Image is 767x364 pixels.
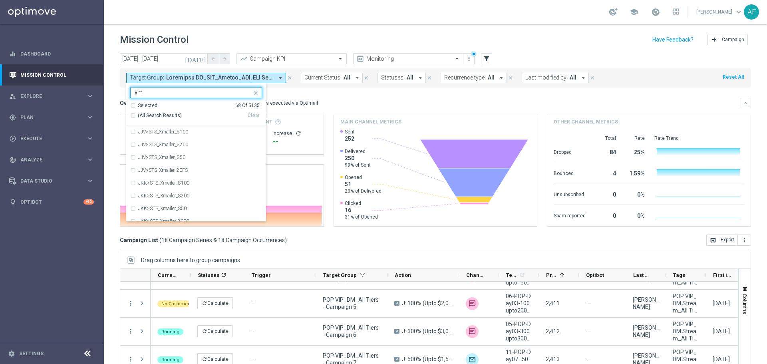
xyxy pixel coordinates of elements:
[345,181,382,188] span: 51
[481,53,492,64] button: filter_alt
[127,300,134,307] button: more_vert
[713,356,730,363] div: 19 Aug 2025, Tuesday
[554,187,586,200] div: Unsubscribed
[742,294,748,314] span: Columns
[138,129,188,134] label: JJV>STS_Xmailer_$100
[157,356,183,363] colored-tag: Running
[251,356,256,362] span: —
[222,56,227,62] i: arrow_forward
[138,102,157,109] div: Selected
[20,191,83,213] a: Optibot
[394,357,399,362] span: A
[711,36,717,43] i: add
[518,271,525,279] span: Calculate column
[219,53,230,64] button: arrow_forward
[444,74,486,81] span: Recurrence type:
[202,328,207,334] i: refresh
[554,209,586,221] div: Spam reported
[466,297,479,310] div: Mobivate
[554,145,586,158] div: Dropped
[120,237,287,244] h3: Campaign List
[713,300,730,307] div: 19 Aug 2025, Tuesday
[633,296,659,310] div: Elaine Pillay
[127,356,134,363] button: more_vert
[654,135,744,141] div: Rate Trend
[161,301,192,306] span: No Customers
[402,356,452,363] span: J: 500% (Upto $1,500)_Day7
[426,74,433,82] button: close
[546,272,556,278] span: Priority
[9,199,16,206] i: lightbulb
[9,43,94,64] div: Dashboard
[141,257,240,263] span: Drag columns here to group campaigns
[236,53,347,64] ng-select: Campaign KPI
[138,155,185,160] label: JJV>STS_Xmailer_$50
[229,178,317,188] h2: 31%
[722,73,745,82] button: Reset All
[9,156,16,163] i: track_changes
[211,56,216,62] i: arrow_back
[323,324,381,338] span: POP VIP_DM_All Tiers - Campaign 6
[252,272,271,278] span: Trigger
[626,145,645,158] div: 25%
[345,148,371,155] span: Delivered
[20,136,86,141] span: Execute
[394,301,399,306] span: A
[287,75,292,81] i: close
[219,271,227,279] span: Calculate column
[126,87,266,222] ng-select: Duplicate TG_POP_Active_SMS, NGM Group_POP, NGM Group_POP_Second Send, NGM Group_POP_VIP_Second S...
[589,74,596,82] button: close
[86,177,94,185] i: keyboard_arrow_right
[9,191,94,213] div: Optibot
[673,272,685,278] span: Tags
[9,93,86,100] div: Explore
[323,296,381,310] span: POP VIP_DM_All Tiers - Campaign 5
[417,74,424,82] i: arrow_drop_down
[587,328,592,335] span: —
[9,135,86,142] div: Execute
[741,237,747,243] i: more_vert
[295,130,302,137] i: refresh
[130,164,262,177] div: JJV>STS_Xmailer_20FS
[126,73,286,83] button: Target Group: Loremipsu DO_SIT_Ametco_ADI, ELI Seddo_EIU, TEM Incid_UTL_Etdolo Magn, ALI Enima_MI...
[184,53,208,65] button: [DATE]
[235,102,260,109] div: 68 Of 5135
[9,157,94,163] button: track_changes Analyze keyboard_arrow_right
[9,72,94,78] div: Mission Control
[483,55,490,62] i: filter_alt
[9,51,94,57] button: equalizer Dashboard
[202,300,207,306] i: refresh
[381,74,405,81] span: Statuses:
[138,112,182,119] span: (All Search Results)
[741,98,751,108] button: keyboard_arrow_down
[130,202,262,215] div: JKK>STS_Xmailer_$50
[120,34,189,46] h1: Mission Control
[407,74,413,81] span: All
[9,199,94,205] div: lightbulb Optibot +10
[9,50,16,58] i: equalizer
[323,272,357,278] span: Target Group
[506,320,532,342] span: 05-POP-Day03-300upto3000-SMS
[130,177,262,189] div: JKK>STS_Xmailer_$100
[522,73,589,83] button: Last modified by: All arrow_drop_down
[159,237,161,244] span: (
[272,137,317,146] div: --
[580,74,587,82] i: arrow_drop_down
[272,130,317,137] div: Increase
[185,55,207,62] i: [DATE]
[9,93,94,99] button: person_search Explore keyboard_arrow_right
[743,100,749,106] i: keyboard_arrow_down
[86,92,94,100] i: keyboard_arrow_right
[127,328,134,335] i: more_vert
[130,125,262,138] div: JJV>STS_Xmailer_$100
[9,114,94,121] div: gps_fixed Plan keyboard_arrow_right
[345,188,382,194] span: 20% of Delivered
[466,325,479,338] img: Mobivate
[587,300,592,307] span: —
[519,272,525,278] i: refresh
[83,199,94,205] div: +10
[364,75,369,81] i: close
[498,74,505,82] i: arrow_drop_down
